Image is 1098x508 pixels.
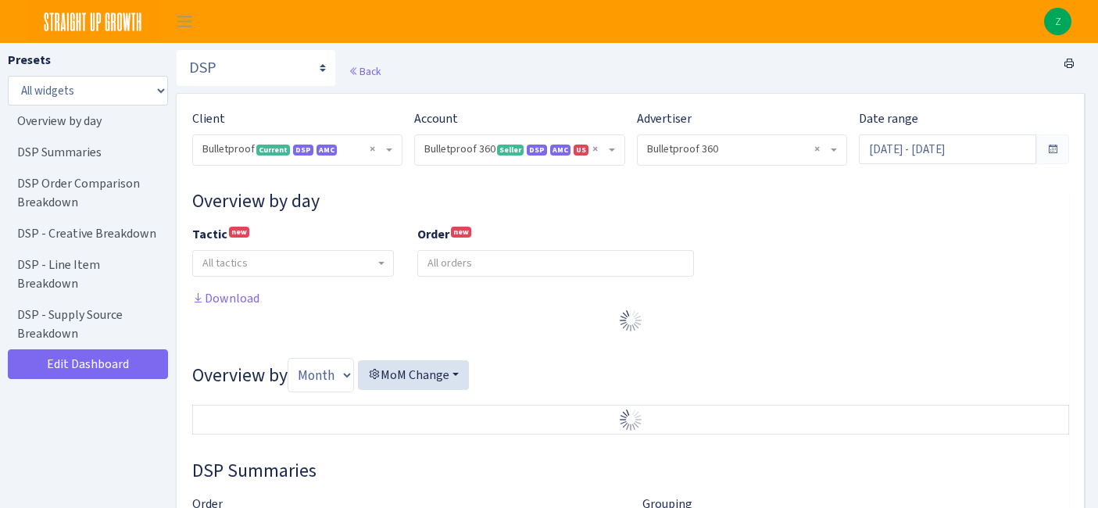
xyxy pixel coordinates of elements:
a: Edit Dashboard [8,349,168,379]
h3: Overview by [192,358,1069,392]
button: Toggle navigation [165,9,204,34]
a: DSP - Line Item Breakdown [8,249,164,299]
a: DSP - Supply Source Breakdown [8,299,164,349]
span: Bulletproof 360 [638,135,846,165]
a: Overview by day [8,106,164,137]
label: Presets [8,51,51,70]
span: US [574,145,588,156]
a: DSP Summaries [8,137,164,168]
span: Current [256,145,290,156]
a: DSP - Creative Breakdown [8,218,164,249]
span: Bulletproof <span class="badge badge-success">Current</span><span class="badge badge-primary">DSP... [193,135,402,165]
button: MoM Change [358,360,469,390]
span: DSP [293,145,313,156]
span: Bulletproof 360 [647,141,828,157]
span: Remove all items [814,141,820,157]
img: Preloader [618,308,643,333]
span: Remove all items [370,141,375,157]
a: DSP Order Comparison Breakdown [8,168,164,218]
span: Remove all items [592,141,598,157]
sup: new [451,227,471,238]
label: Account [414,109,458,128]
b: Order [417,226,449,242]
label: Date range [859,109,918,128]
span: Bulletproof 360 <span class="badge badge-success">Seller</span><span class="badge badge-primary">... [424,141,605,157]
a: Back [349,64,381,78]
span: AMC [317,145,337,156]
label: Advertiser [637,109,692,128]
span: DSP [527,145,547,156]
input: All orders [418,251,694,276]
a: Z [1044,8,1071,35]
a: Download [192,290,259,306]
label: Client [192,109,225,128]
span: Seller [497,145,524,156]
span: Bulletproof 360 <span class="badge badge-success">Seller</span><span class="badge badge-primary">... [415,135,624,165]
img: Preloader [618,407,643,432]
h3: Widget #37 [192,460,1069,482]
img: Zach Belous [1044,8,1071,35]
span: All tactics [202,256,248,270]
span: Bulletproof <span class="badge badge-success">Current</span><span class="badge badge-primary">DSP... [202,141,383,157]
span: Amazon Marketing Cloud [550,145,570,156]
sup: new [229,227,249,238]
h3: Widget #10 [192,190,1069,213]
b: Tactic [192,226,227,242]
